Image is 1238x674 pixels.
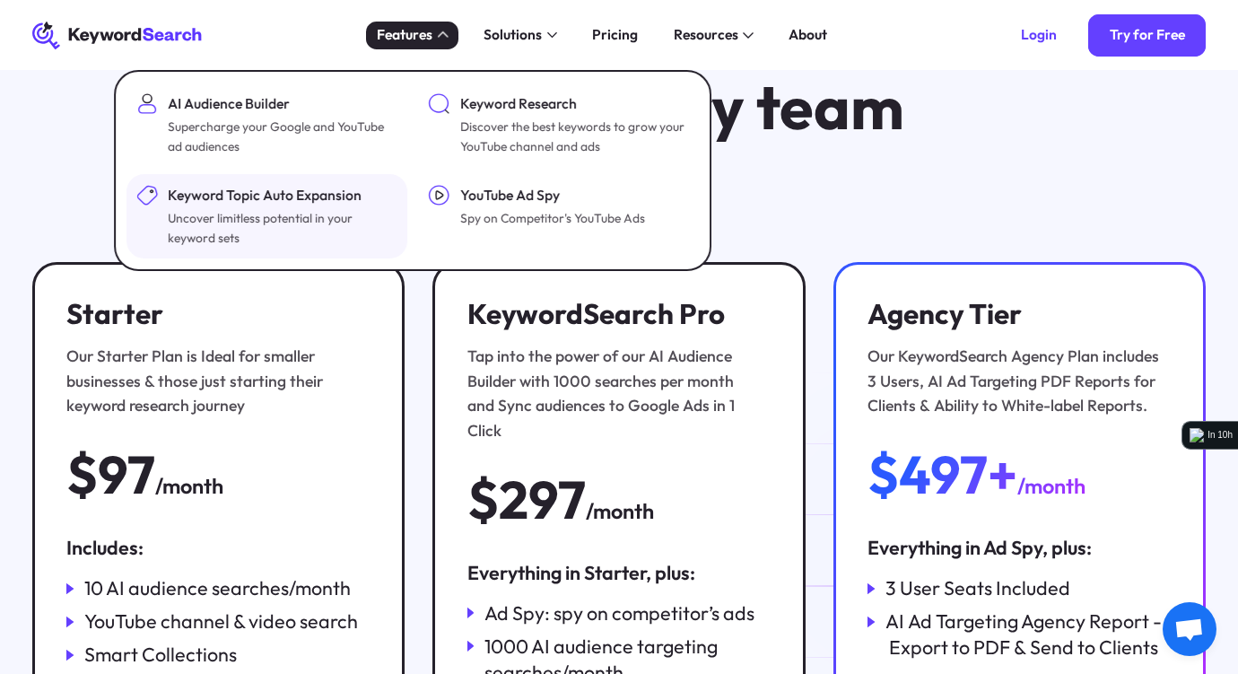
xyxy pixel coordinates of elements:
[155,470,223,503] div: /month
[1088,14,1206,57] a: Try for Free
[66,297,362,330] h3: Starter
[84,608,358,635] div: YouTube channel & video search
[467,297,763,330] h3: KeywordSearch Pro
[66,446,155,502] div: $97
[592,24,638,46] div: Pricing
[867,446,1017,502] div: $497+
[582,22,649,49] a: Pricing
[1207,428,1233,442] div: In 10h
[66,344,362,417] div: Our Starter Plan is Ideal for smaller businesses & those just starting their keyword research jou...
[999,14,1077,57] a: Login
[467,471,586,527] div: $297
[1190,428,1204,442] img: logo
[126,174,407,258] a: Keyword Topic Auto ExpansionUncover limitless potential in your keyword sets
[460,185,645,206] div: YouTube Ad Spy
[885,608,1172,661] div: AI Ad Targeting Agency Report - Export to PDF & Send to Clients
[377,24,432,46] div: Features
[169,118,394,156] div: Supercharge your Google and YouTube ad audiences
[84,642,237,668] div: Smart Collections
[1163,602,1216,656] a: Open chat
[169,93,394,115] div: AI Audience Builder
[1021,26,1057,44] div: Login
[586,67,904,145] span: every team
[867,297,1163,330] h3: Agency Tier
[169,185,394,206] div: Keyword Topic Auto Expansion
[674,24,738,46] div: Resources
[779,22,838,49] a: About
[418,174,699,258] a: YouTube Ad SpySpy on Competitor's YouTube Ads
[467,560,772,586] div: Everything in Starter, plus:
[126,83,407,167] a: AI Audience BuilderSupercharge your Google and YouTube ad audiences
[484,600,754,626] div: Ad Spy: spy on competitor’s ads
[1017,470,1085,503] div: /month
[66,535,371,561] div: Includes:
[789,24,827,46] div: About
[460,118,685,156] div: Discover the best keywords to grow your YouTube channel and ads
[169,209,394,248] div: Uncover limitless potential in your keyword sets
[867,344,1163,417] div: Our KeywordSearch Agency Plan includes 3 Users, AI Ad Targeting PDF Reports for Clients & Ability...
[418,83,699,167] a: Keyword ResearchDiscover the best keywords to grow your YouTube channel and ads
[460,93,685,115] div: Keyword Research
[1110,26,1185,44] div: Try for Free
[867,535,1172,561] div: Everything in Ad Spy, plus:
[484,24,542,46] div: Solutions
[84,575,351,601] div: 10 AI audience searches/month
[586,495,654,529] div: /month
[885,575,1070,601] div: 3 User Seats Included
[114,70,711,270] nav: Features
[467,344,763,442] div: Tap into the power of our AI Audience Builder with 1000 searches per month and Sync audiences to ...
[460,209,645,229] div: Spy on Competitor's YouTube Ads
